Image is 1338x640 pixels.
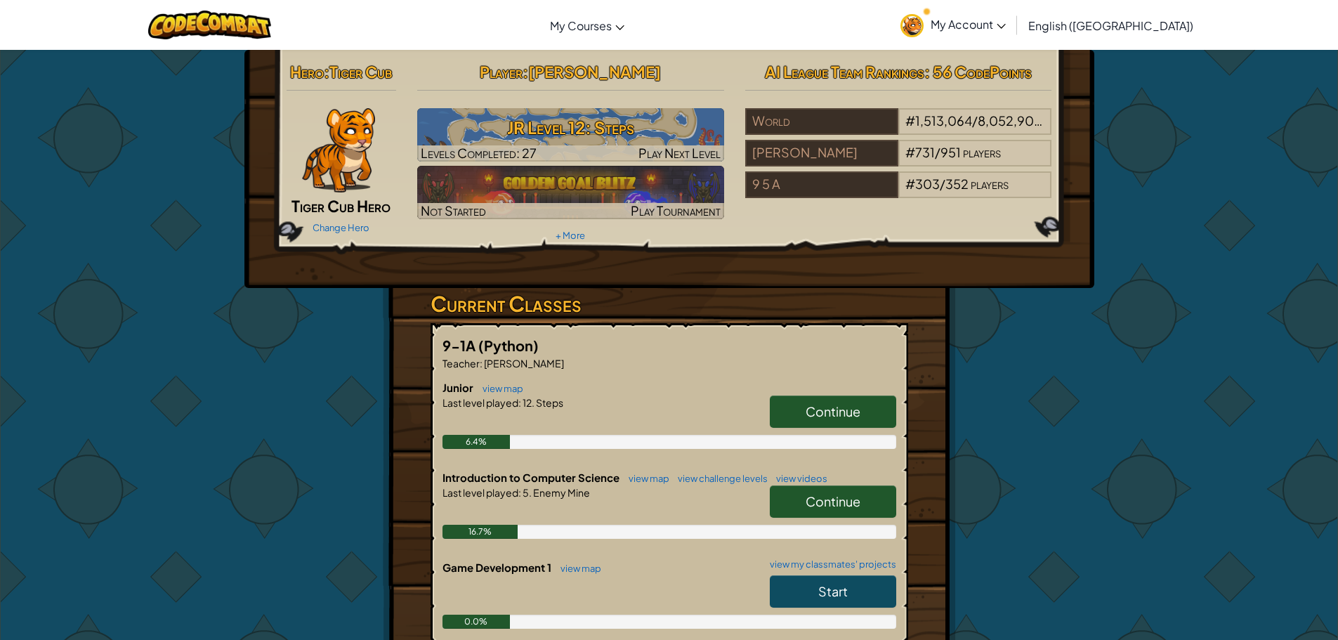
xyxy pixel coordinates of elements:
[521,486,532,499] span: 5.
[442,471,622,484] span: Introduction to Computer Science
[313,222,369,233] a: Change Hero
[442,396,518,409] span: Last level played
[931,17,1006,32] span: My Account
[442,561,553,574] span: Game Development 1
[671,473,768,484] a: view challenge levels
[893,3,1013,47] a: My Account
[442,486,518,499] span: Last level played
[291,196,391,216] span: Tiger Cub Hero
[518,486,521,499] span: :
[417,112,724,143] h3: JR Level 12: Steps
[421,202,486,218] span: Not Started
[765,62,924,81] span: AI League Team Rankings
[475,383,523,394] a: view map
[442,615,511,629] div: 0.0%
[329,62,392,81] span: Tiger Cub
[905,176,915,192] span: #
[622,473,669,484] a: view map
[971,176,1009,192] span: players
[431,288,908,320] h3: Current Classes
[550,18,612,33] span: My Courses
[442,525,518,539] div: 16.7%
[478,337,539,354] span: (Python)
[924,62,1032,81] span: : 56 CodePoints
[745,108,898,135] div: World
[480,62,523,81] span: Player
[972,112,978,129] span: /
[417,166,724,219] img: Golden Goal
[518,396,521,409] span: :
[940,144,961,160] span: 951
[1021,6,1200,44] a: English ([GEOGRAPHIC_DATA])
[553,563,601,574] a: view map
[523,62,528,81] span: :
[442,381,475,394] span: Junior
[631,202,721,218] span: Play Tournament
[417,166,724,219] a: Not StartedPlay Tournament
[543,6,631,44] a: My Courses
[290,62,324,81] span: Hero
[417,108,724,162] a: Play Next Level
[302,108,375,192] img: Tiger%20Cub_PaperDoll.png
[745,185,1052,201] a: 9 5 A#303/352players
[905,144,915,160] span: #
[945,176,969,192] span: 352
[521,396,534,409] span: 12.
[534,396,563,409] span: Steps
[745,153,1052,169] a: [PERSON_NAME]#731/951players
[532,486,590,499] span: Enemy Mine
[556,230,585,241] a: + More
[915,112,972,129] span: 1,513,064
[442,337,478,354] span: 9-1A
[940,176,945,192] span: /
[763,560,896,569] a: view my classmates' projects
[915,176,940,192] span: 303
[806,493,860,509] span: Continue
[745,171,898,198] div: 9 5 A
[806,403,860,419] span: Continue
[963,144,1001,160] span: players
[417,108,724,162] img: JR Level 12: Steps
[442,357,480,370] span: Teacher
[528,62,661,81] span: [PERSON_NAME]
[745,140,898,166] div: [PERSON_NAME]
[442,435,511,449] div: 6.4%
[915,144,935,160] span: 731
[1043,112,1081,129] span: players
[638,145,721,161] span: Play Next Level
[480,357,483,370] span: :
[483,357,564,370] span: [PERSON_NAME]
[1028,18,1193,33] span: English ([GEOGRAPHIC_DATA])
[905,112,915,129] span: #
[900,14,924,37] img: avatar
[148,11,271,39] img: CodeCombat logo
[421,145,537,161] span: Levels Completed: 27
[978,112,1042,129] span: 8,052,907
[324,62,329,81] span: :
[745,122,1052,138] a: World#1,513,064/8,052,907players
[769,473,827,484] a: view videos
[935,144,940,160] span: /
[818,583,848,599] span: Start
